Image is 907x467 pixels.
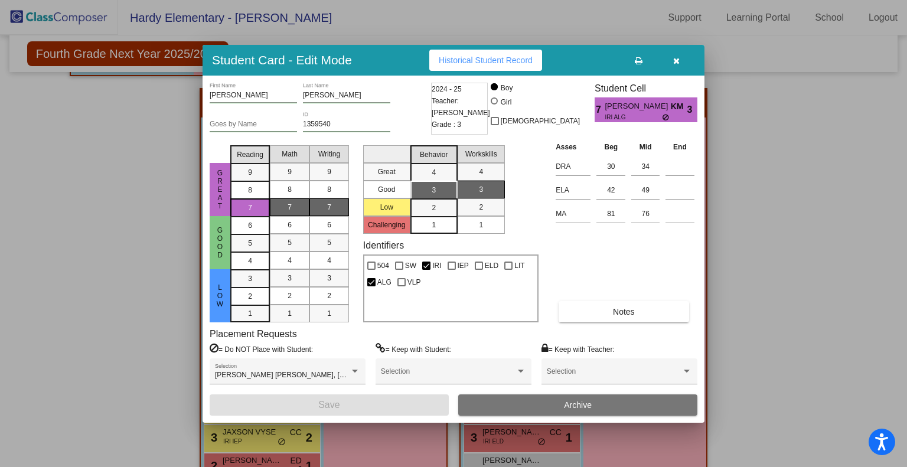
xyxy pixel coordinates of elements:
[248,308,252,319] span: 1
[432,119,461,130] span: Grade : 3
[405,259,416,273] span: SW
[248,291,252,302] span: 2
[215,169,226,210] span: Great
[210,120,297,129] input: goes by name
[628,141,663,154] th: Mid
[248,203,252,213] span: 7
[429,50,542,71] button: Historical Student Record
[432,83,462,95] span: 2024 - 25
[500,83,513,93] div: Boy
[248,167,252,178] span: 9
[327,184,331,195] span: 8
[282,149,298,159] span: Math
[432,95,490,119] span: Teacher: [PERSON_NAME]
[288,273,292,283] span: 3
[432,259,441,273] span: IRI
[439,55,533,65] span: Historical Student Record
[327,255,331,266] span: 4
[288,220,292,230] span: 6
[479,166,483,177] span: 4
[514,259,524,273] span: LIT
[215,226,226,259] span: Good
[564,400,592,410] span: Archive
[458,259,469,273] span: IEP
[595,103,605,117] span: 7
[465,149,497,159] span: Workskills
[377,275,391,289] span: ALG
[327,237,331,248] span: 5
[215,283,226,308] span: Low
[248,185,252,195] span: 8
[248,238,252,249] span: 5
[288,308,292,319] span: 1
[556,205,590,223] input: assessment
[479,202,483,213] span: 2
[288,290,292,301] span: 2
[479,220,483,230] span: 1
[210,343,313,355] label: = Do NOT Place with Student:
[605,113,662,122] span: IRI ALG
[687,103,697,117] span: 3
[458,394,697,416] button: Archive
[593,141,628,154] th: Beg
[248,273,252,284] span: 3
[501,114,580,128] span: [DEMOGRAPHIC_DATA]
[432,203,436,213] span: 2
[327,273,331,283] span: 3
[432,220,436,230] span: 1
[363,240,404,251] label: Identifiers
[605,100,670,113] span: [PERSON_NAME]
[663,141,697,154] th: End
[432,167,436,178] span: 4
[595,83,697,94] h3: Student Cell
[407,275,421,289] span: VLP
[327,308,331,319] span: 1
[327,202,331,213] span: 7
[556,158,590,175] input: assessment
[212,53,352,67] h3: Student Card - Edit Mode
[210,328,297,339] label: Placement Requests
[215,371,396,379] span: [PERSON_NAME] [PERSON_NAME], [PERSON_NAME]
[303,120,390,129] input: Enter ID
[288,237,292,248] span: 5
[210,394,449,416] button: Save
[613,307,635,316] span: Notes
[327,166,331,177] span: 9
[288,184,292,195] span: 8
[432,185,436,195] span: 3
[500,97,512,107] div: Girl
[553,141,593,154] th: Asses
[237,149,263,160] span: Reading
[288,255,292,266] span: 4
[248,220,252,231] span: 6
[318,400,340,410] span: Save
[288,202,292,213] span: 7
[420,149,448,160] span: Behavior
[479,184,483,195] span: 3
[485,259,498,273] span: ELD
[248,256,252,266] span: 4
[327,220,331,230] span: 6
[288,166,292,177] span: 9
[559,301,689,322] button: Notes
[671,100,687,113] span: KM
[376,343,451,355] label: = Keep with Student:
[327,290,331,301] span: 2
[377,259,389,273] span: 504
[318,149,340,159] span: Writing
[541,343,615,355] label: = Keep with Teacher:
[556,181,590,199] input: assessment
